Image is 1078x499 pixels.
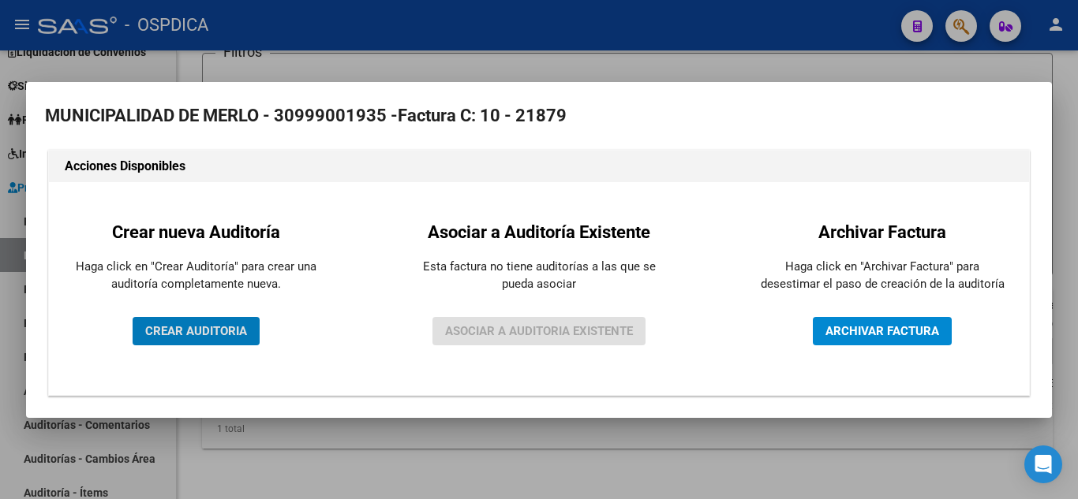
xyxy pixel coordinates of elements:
[432,317,646,345] button: ASOCIAR A AUDITORIA EXISTENTE
[760,219,1005,245] h2: Archivar Factura
[760,258,1005,293] p: Haga click en "Archivar Factura" para desestimar el paso de creación de la auditoría
[73,219,318,245] h2: Crear nueva Auditoría
[65,157,1013,176] h1: Acciones Disponibles
[825,324,939,338] span: ARCHIVAR FACTURA
[45,101,1033,131] h2: MUNICIPALIDAD DE MERLO - 30999001935 -
[417,258,661,293] p: Esta factura no tiene auditorías a las que se pueda asociar
[133,317,260,345] button: CREAR AUDITORIA
[445,324,633,338] span: ASOCIAR A AUDITORIA EXISTENTE
[1024,445,1062,483] div: Open Intercom Messenger
[73,258,318,293] p: Haga click en "Crear Auditoría" para crear una auditoría completamente nueva.
[145,324,247,338] span: CREAR AUDITORIA
[398,106,567,125] strong: Factura C: 10 - 21879
[813,317,952,345] button: ARCHIVAR FACTURA
[417,219,661,245] h2: Asociar a Auditoría Existente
